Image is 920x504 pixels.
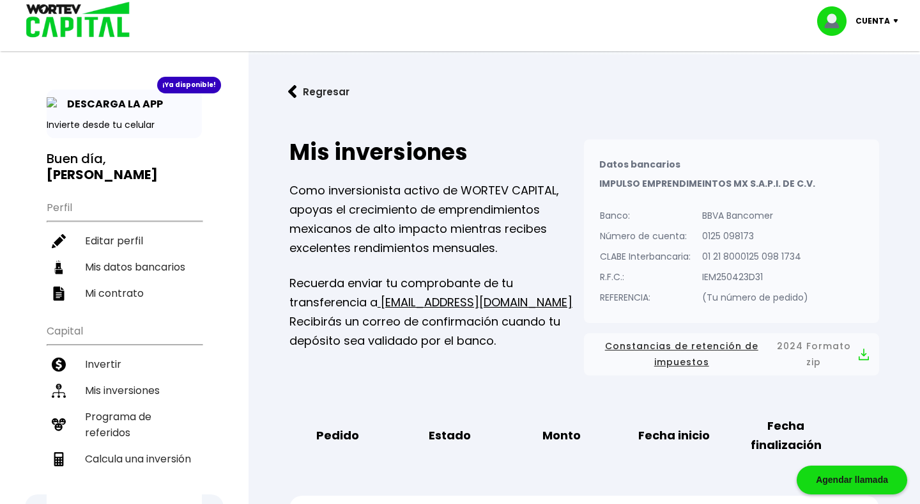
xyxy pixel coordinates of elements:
[289,181,585,258] p: Como inversionista activo de WORTEV CAPITAL, apoyas el crecimiento de emprendimientos mexicanos d...
[702,267,808,287] p: IEM250423D31
[594,338,869,370] button: Constancias de retención de impuestos2024 Formato zip
[47,351,202,377] a: Invertir
[47,97,61,111] img: app-icon
[702,288,808,307] p: (Tu número de pedido)
[600,247,691,266] p: CLABE Interbancaria:
[61,96,163,112] p: DESCARGA LA APP
[702,247,808,266] p: 01 21 8000125 098 1734
[52,260,66,274] img: datos-icon.10cf9172.svg
[47,280,202,306] a: Mi contrato
[600,226,691,246] p: Número de cuenta:
[600,206,691,225] p: Banco:
[157,77,221,93] div: ¡Ya disponible!
[702,226,808,246] p: 0125 098173
[47,446,202,472] a: Calcula una inversión
[739,416,833,455] b: Fecha finalización
[638,426,710,445] b: Fecha inicio
[855,12,890,31] p: Cuenta
[288,85,297,98] img: flecha izquierda
[890,19,907,23] img: icon-down
[600,288,691,307] p: REFERENCIA:
[269,75,369,109] button: Regresar
[47,254,202,280] a: Mis datos bancarios
[47,151,202,183] h3: Buen día,
[52,452,66,466] img: calculadora-icon.17d418c4.svg
[52,418,66,432] img: recomiendanos-icon.9b8e9327.svg
[600,267,691,287] p: R.F.C.:
[47,193,202,306] ul: Perfil
[702,206,808,225] p: BBVA Bancomer
[47,166,158,184] b: [PERSON_NAME]
[599,177,815,190] b: IMPULSO EMPRENDIMEINTOS MX S.A.P.I. DE C.V.
[429,426,471,445] b: Estado
[52,234,66,248] img: editar-icon.952d3147.svg
[594,338,769,370] span: Constancias de retención de impuestos
[289,274,585,350] p: Recuerda enviar tu comprobante de tu transferencia a Recibirás un correo de confirmación cuando t...
[316,426,359,445] b: Pedido
[269,75,900,109] a: flecha izquierdaRegresar
[47,317,202,504] ul: Capital
[797,466,907,494] div: Agendar llamada
[47,404,202,446] a: Programa de referidos
[52,287,66,301] img: contrato-icon.f2db500c.svg
[52,358,66,372] img: invertir-icon.b3b967d7.svg
[378,294,572,310] a: [EMAIL_ADDRESS][DOMAIN_NAME]
[47,228,202,254] a: Editar perfil
[542,426,581,445] b: Monto
[52,384,66,398] img: inversiones-icon.6695dc30.svg
[599,158,680,171] b: Datos bancarios
[47,118,202,132] p: Invierte desde tu celular
[817,6,855,36] img: profile-image
[47,377,202,404] a: Mis inversiones
[289,139,585,165] h2: Mis inversiones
